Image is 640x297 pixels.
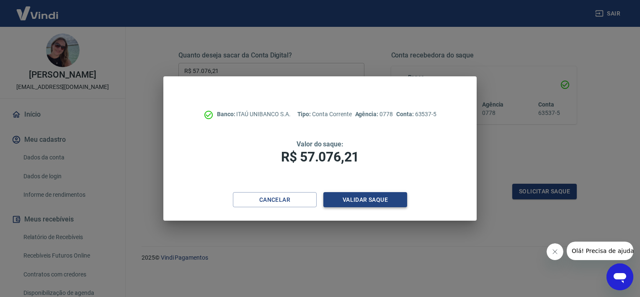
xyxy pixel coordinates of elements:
span: Conta: [396,111,415,117]
p: 0778 [355,110,393,119]
p: Conta Corrente [297,110,352,119]
span: Agência: [355,111,380,117]
p: 63537-5 [396,110,436,119]
span: R$ 57.076,21 [281,149,359,165]
span: Banco: [217,111,237,117]
iframe: Mensagem da empresa [567,242,633,260]
button: Validar saque [323,192,407,208]
iframe: Botão para abrir a janela de mensagens [606,263,633,290]
span: Valor do saque: [297,140,343,148]
span: Tipo: [297,111,312,117]
iframe: Fechar mensagem [547,243,563,260]
button: Cancelar [233,192,317,208]
span: Olá! Precisa de ajuda? [5,6,70,13]
p: ITAÚ UNIBANCO S.A. [217,110,291,119]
